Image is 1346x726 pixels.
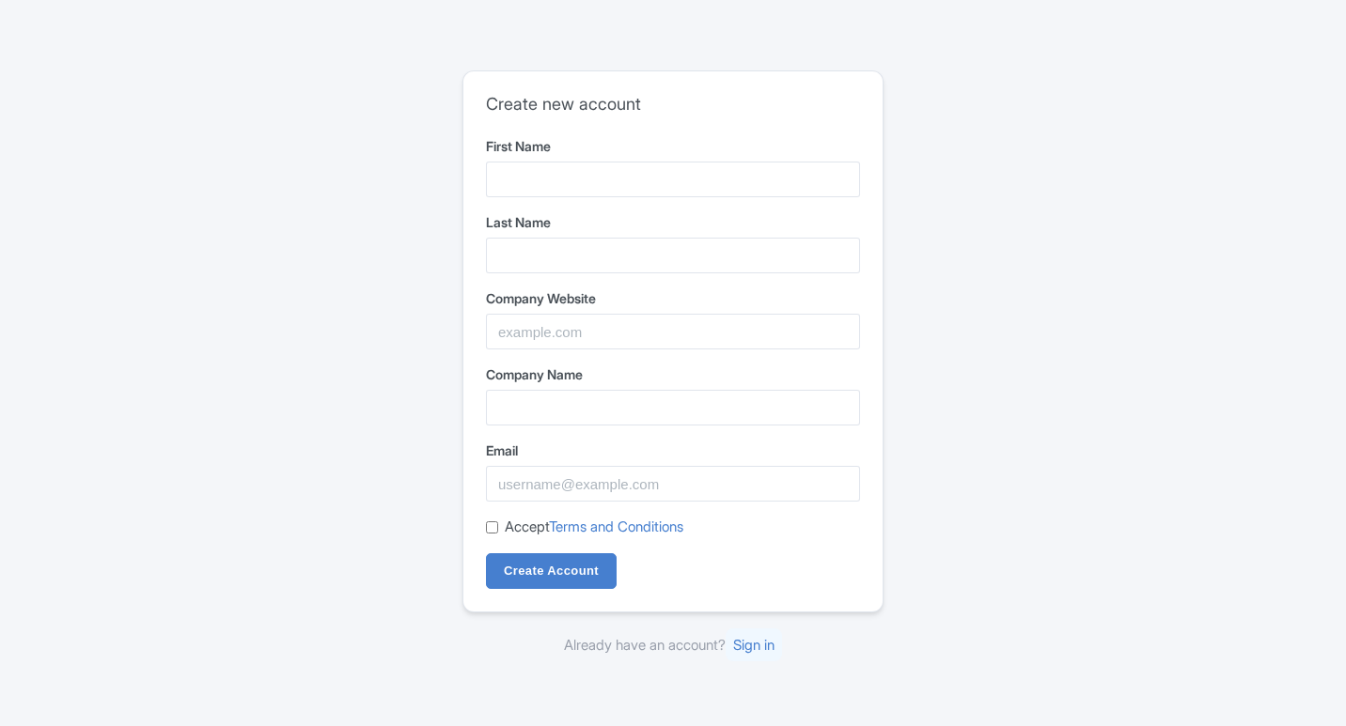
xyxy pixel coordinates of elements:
[486,553,617,589] input: Create Account
[726,628,782,661] a: Sign in
[486,212,860,232] label: Last Name
[486,466,860,502] input: username@example.com
[486,288,860,308] label: Company Website
[486,94,860,115] h2: Create new account
[505,517,683,538] label: Accept
[486,364,860,384] label: Company Name
[486,136,860,156] label: First Name
[486,440,860,460] label: Email
[486,314,860,349] input: example.com
[462,635,884,656] div: Already have an account?
[549,517,683,535] a: Terms and Conditions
